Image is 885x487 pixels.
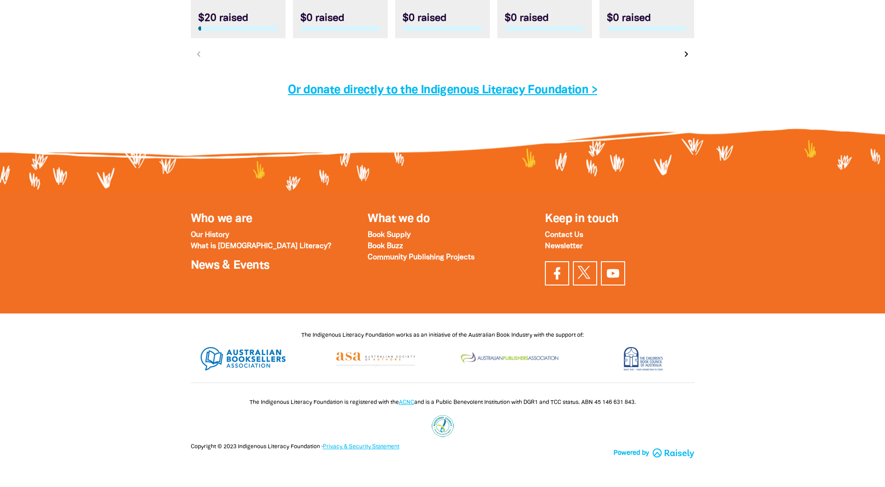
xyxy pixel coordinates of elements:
a: Newsletter [545,243,583,250]
a: Book Buzz [368,243,403,250]
a: Our History [191,232,229,238]
a: ACNC [399,400,414,405]
a: Who we are [191,214,252,224]
a: Find us on Twitter [573,261,597,285]
a: What is [DEMOGRAPHIC_DATA] Literacy? [191,243,331,250]
i: chevron_right [681,49,692,60]
a: What we do [368,214,430,224]
a: Community Publishing Projects [368,254,474,261]
button: Next page [680,48,693,61]
a: Visit our facebook page [545,261,569,285]
a: Book Supply [368,232,411,238]
span: The Indigenous Literacy Foundation is registered with the and is a Public Benevolent Institution ... [250,400,636,405]
a: News & Events [191,260,270,271]
span: Copyright © 2023 Indigenous Literacy Foundation · [191,444,399,449]
a: Powered by [613,448,695,458]
a: Privacy & Security Statement [323,444,399,449]
a: Find us on YouTube [601,261,625,285]
span: The Indigenous Literacy Foundation works as an initiative of the Australian Book Industry with th... [301,333,584,338]
a: Contact Us [545,232,583,238]
span: Keep in touch [545,214,618,224]
a: Or donate directly to the Indigenous Literacy Foundation > [288,85,597,96]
